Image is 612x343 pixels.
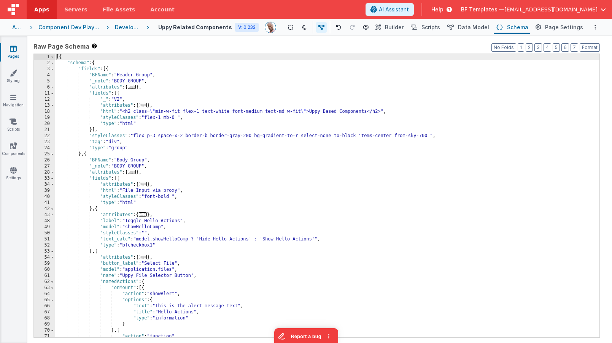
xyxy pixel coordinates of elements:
span: Apps [34,6,49,13]
button: Page Settings [533,21,585,34]
div: 70 [34,327,55,334]
div: 62 [34,279,55,285]
div: 19 [34,115,55,121]
div: 18 [34,109,55,115]
div: 5 [34,78,55,84]
div: 68 [34,315,55,321]
span: ... [139,255,147,259]
div: 22 [34,133,55,139]
div: 51 [34,236,55,242]
span: ... [128,85,136,89]
div: 27 [34,163,55,169]
button: Schema [494,21,530,34]
button: 5 [553,43,560,52]
div: 21 [34,127,55,133]
button: Options [591,23,600,32]
div: 48 [34,218,55,224]
span: Servers [64,6,87,13]
button: AI Assistant [366,3,414,16]
div: 61 [34,273,55,279]
div: Component Dev Playground [38,24,100,31]
span: ... [128,170,136,174]
div: 43 [34,212,55,218]
div: 54 [34,254,55,261]
div: V: 0.232 [235,23,259,32]
div: 52 [34,242,55,248]
div: 33 [34,175,55,182]
div: 69 [34,321,55,327]
div: 11 [34,90,55,96]
button: 4 [544,43,551,52]
button: 3 [534,43,542,52]
span: BF Templates — [461,6,504,13]
div: 63 [34,285,55,291]
div: Development [115,24,140,31]
div: 2 [34,60,55,66]
div: 71 [34,334,55,340]
div: 34 [34,182,55,188]
div: 12 [34,96,55,103]
div: 26 [34,157,55,163]
img: 11ac31fe5dc3d0eff3fbbbf7b26fa6e1 [265,22,276,33]
div: 65 [34,297,55,303]
button: Scripts [408,21,442,34]
span: File Assets [103,6,135,13]
div: 20 [34,121,55,127]
div: 64 [34,291,55,297]
div: 39 [34,188,55,194]
div: 40 [34,194,55,200]
button: Builder [373,21,405,34]
button: No Folds [491,43,516,52]
div: 28 [34,169,55,175]
span: Scripts [421,24,440,31]
div: 13 [34,103,55,109]
span: Builder [385,24,404,31]
div: 3 [34,66,55,72]
span: ... [139,212,147,217]
div: 41 [34,200,55,206]
div: 1 [34,54,55,60]
h4: Uppy Related Components [158,24,232,30]
div: 60 [34,267,55,273]
button: Data Model [445,21,491,34]
div: 53 [34,248,55,254]
div: 24 [34,145,55,151]
button: 2 [526,43,533,52]
span: Schema [507,24,528,31]
div: 66 [34,303,55,309]
div: 42 [34,206,55,212]
div: Apps [12,24,24,31]
button: 6 [561,43,569,52]
button: BF Templates — [EMAIL_ADDRESS][DOMAIN_NAME] [461,6,606,13]
div: 6 [34,84,55,90]
span: Raw Page Schema [33,42,89,51]
div: 50 [34,230,55,236]
div: 49 [34,224,55,230]
div: 25 [34,151,55,157]
button: 1 [518,43,524,52]
span: Page Settings [545,24,583,31]
button: Format [580,43,600,52]
span: AI Assistant [379,6,409,13]
span: ... [139,103,147,107]
button: 7 [571,43,578,52]
div: 23 [34,139,55,145]
div: 67 [34,309,55,315]
span: ... [139,182,147,186]
span: [EMAIL_ADDRESS][DOMAIN_NAME] [504,6,598,13]
div: 59 [34,261,55,267]
div: 4 [34,72,55,78]
span: Data Model [458,24,489,31]
span: Help [431,6,444,13]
